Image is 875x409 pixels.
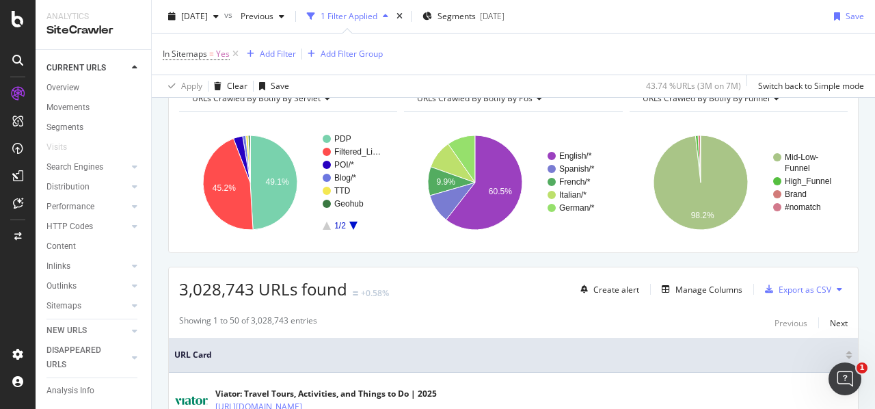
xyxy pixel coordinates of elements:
[46,140,81,155] a: Visits
[216,44,230,64] span: Yes
[46,324,87,338] div: NEW URLS
[46,343,116,372] div: DISAPPEARED URLS
[321,10,377,22] div: 1 Filter Applied
[271,80,289,92] div: Save
[489,187,512,196] text: 60.5%
[656,281,742,298] button: Manage Columns
[46,23,140,38] div: SiteCrawler
[414,88,610,109] h4: URLs Crawled By Botify By pos
[829,362,861,395] iframe: Intercom live chat
[192,92,321,104] span: URLs Crawled By Botify By servlet
[46,160,128,174] a: Search Engines
[630,123,844,242] svg: A chart.
[353,291,358,295] img: Equal
[254,75,289,97] button: Save
[857,362,867,373] span: 1
[181,10,208,22] span: 2025 Oct. 1st
[235,10,273,22] span: Previous
[46,81,79,95] div: Overview
[758,80,864,92] div: Switch back to Simple mode
[46,101,142,115] a: Movements
[46,299,128,313] a: Sitemaps
[830,315,848,331] button: Next
[179,315,317,331] div: Showing 1 to 50 of 3,028,743 entries
[46,180,128,194] a: Distribution
[321,48,383,60] div: Add Filter Group
[266,177,289,187] text: 49.1%
[334,147,381,157] text: Filtered_Li…
[640,88,835,109] h4: URLs Crawled By Botify By funnel
[46,239,142,254] a: Content
[179,278,347,300] span: 3,028,743 URLs found
[215,388,437,400] div: Viator: Travel Tours, Activities, and Things to Do | 2025
[46,180,90,194] div: Distribution
[334,221,346,230] text: 1/2
[437,177,456,187] text: 9.9%
[260,48,296,60] div: Add Filter
[559,151,592,161] text: English/*
[575,278,639,300] button: Create alert
[830,317,848,329] div: Next
[480,10,504,22] div: [DATE]
[779,284,831,295] div: Export as CSV
[334,199,364,209] text: Geohub
[46,200,94,214] div: Performance
[46,81,142,95] a: Overview
[174,349,842,361] span: URL Card
[404,123,619,242] svg: A chart.
[46,61,106,75] div: CURRENT URLS
[785,163,810,173] text: Funnel
[208,75,247,97] button: Clear
[302,46,383,62] button: Add Filter Group
[829,5,864,27] button: Save
[227,80,247,92] div: Clear
[46,239,76,254] div: Content
[334,186,351,196] text: TTD
[394,10,405,23] div: times
[301,5,394,27] button: 1 Filter Applied
[46,299,81,313] div: Sitemaps
[759,278,831,300] button: Export as CSV
[181,80,202,92] div: Apply
[775,315,807,331] button: Previous
[334,134,351,144] text: PDP
[235,5,290,27] button: Previous
[690,211,714,220] text: 98.2%
[785,153,818,162] text: Mid-Low-
[179,123,394,242] svg: A chart.
[361,287,389,299] div: +0.58%
[46,279,128,293] a: Outlinks
[46,259,70,274] div: Inlinks
[46,160,103,174] div: Search Engines
[559,203,595,213] text: German/*
[559,190,587,200] text: Italian/*
[643,92,770,104] span: URLs Crawled By Botify By funnel
[209,48,214,60] span: =
[46,220,128,234] a: HTTP Codes
[46,279,77,293] div: Outlinks
[646,80,741,92] div: 43.74 % URLs ( 3M on 7M )
[46,384,94,398] div: Analysis Info
[46,200,128,214] a: Performance
[224,9,235,21] span: vs
[46,140,67,155] div: Visits
[163,75,202,97] button: Apply
[785,189,807,199] text: Brand
[46,384,142,398] a: Analysis Info
[46,120,142,135] a: Segments
[437,10,476,22] span: Segments
[46,120,83,135] div: Segments
[163,48,207,60] span: In Sitemaps
[46,343,128,372] a: DISAPPEARED URLS
[593,284,639,295] div: Create alert
[46,61,128,75] a: CURRENT URLS
[46,324,128,338] a: NEW URLS
[785,176,831,186] text: High_Funnel
[46,101,90,115] div: Movements
[46,220,93,234] div: HTTP Codes
[241,46,296,62] button: Add Filter
[213,183,236,193] text: 45.2%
